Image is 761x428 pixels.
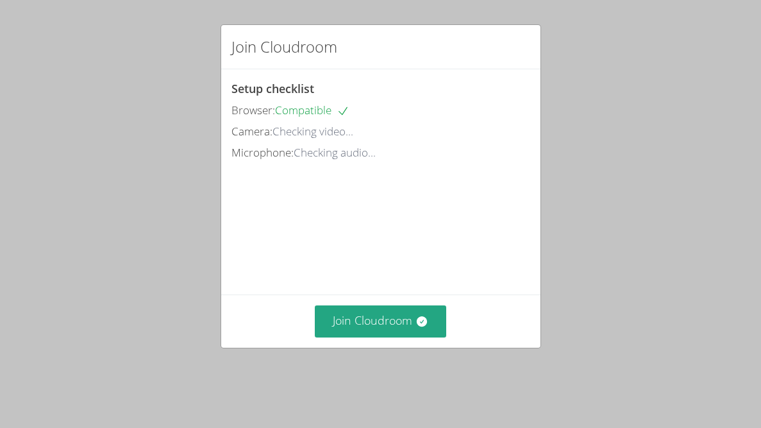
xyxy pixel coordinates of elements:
span: Camera: [231,124,272,139]
h2: Join Cloudroom [231,35,337,58]
button: Join Cloudroom [315,305,446,337]
span: Browser: [231,103,275,117]
span: Microphone: [231,145,294,160]
span: Checking video... [272,124,353,139]
span: Setup checklist [231,81,314,96]
span: Checking audio... [294,145,376,160]
span: Compatible [275,103,349,117]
